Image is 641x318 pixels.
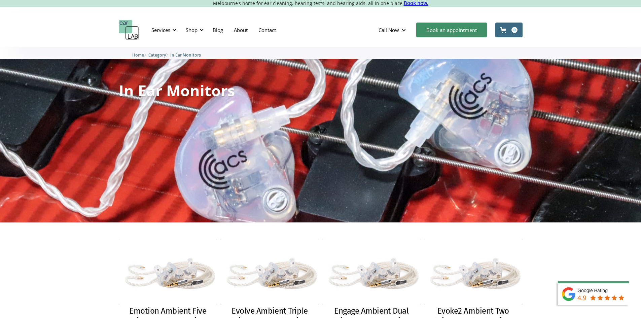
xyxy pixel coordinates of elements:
span: In Ear Monitors [170,52,201,58]
h1: In Ear Monitors [119,83,235,98]
span: Category [148,52,166,58]
img: Evolve Ambient Triple Driver – In Ear Monitor [220,239,319,305]
a: Book an appointment [416,23,487,37]
div: Call Now [379,27,399,33]
span: Home [132,52,144,58]
img: Engage Ambient Dual Driver – In Ear Monitor [322,239,421,305]
img: Evoke2 Ambient Two Driver – In Ear Monitor [424,239,523,305]
img: Emotion Ambient Five Driver – In Ear Monitor [119,239,217,305]
div: 0 [511,27,518,33]
a: In Ear Monitors [170,51,201,58]
a: Category [148,51,166,58]
a: Home [132,51,144,58]
div: Call Now [373,20,413,40]
div: Services [147,20,178,40]
a: Blog [207,20,228,40]
div: Shop [186,27,198,33]
a: Open cart [495,23,523,37]
a: home [119,20,139,40]
div: Services [151,27,170,33]
a: Contact [253,20,281,40]
div: Shop [182,20,206,40]
a: About [228,20,253,40]
li: 〉 [132,51,148,59]
li: 〉 [148,51,170,59]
